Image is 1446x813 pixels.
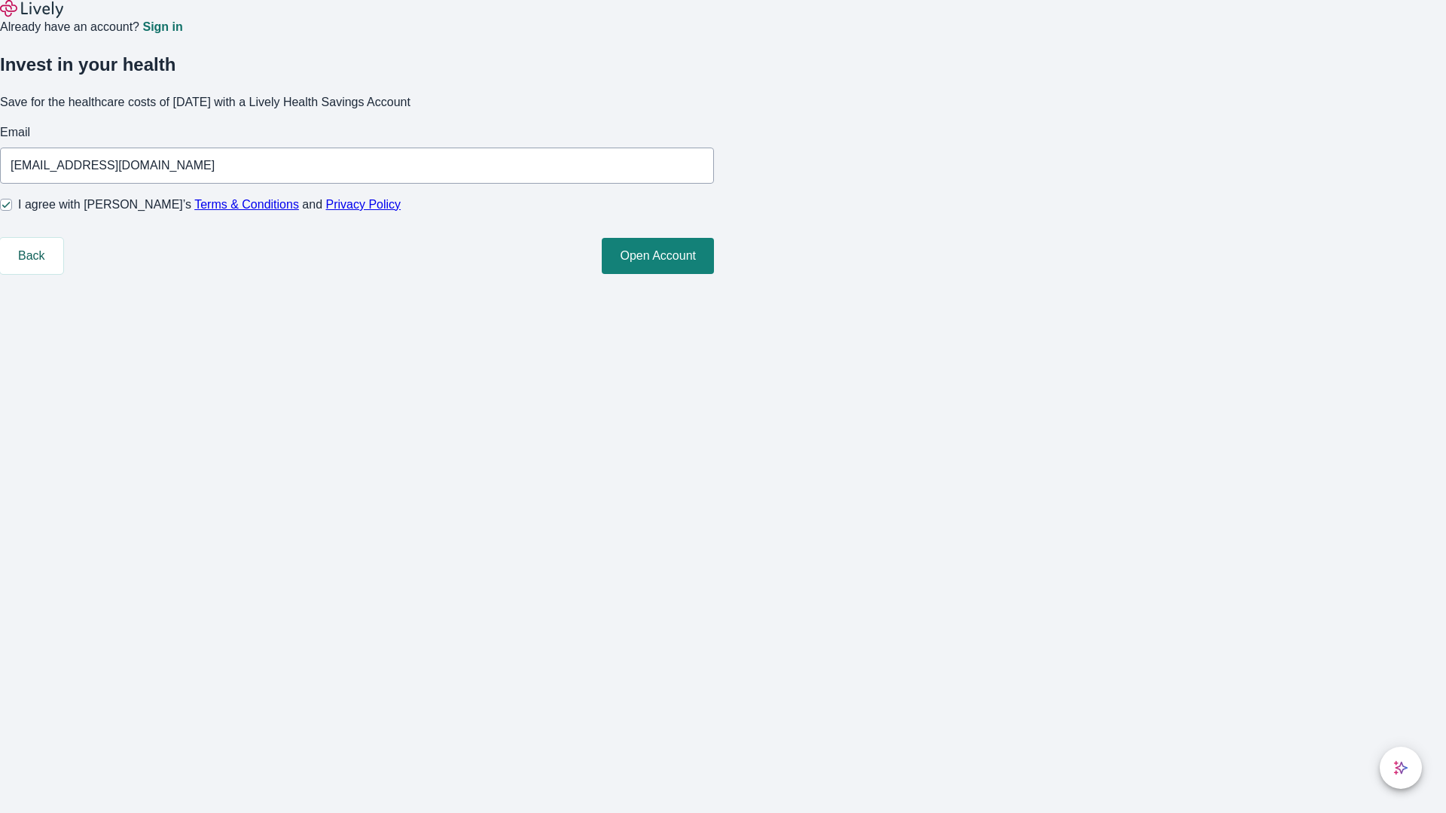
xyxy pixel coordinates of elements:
span: I agree with [PERSON_NAME]’s and [18,196,401,214]
button: chat [1380,747,1422,789]
a: Terms & Conditions [194,198,299,211]
a: Sign in [142,21,182,33]
button: Open Account [602,238,714,274]
a: Privacy Policy [326,198,401,211]
svg: Lively AI Assistant [1393,760,1408,775]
